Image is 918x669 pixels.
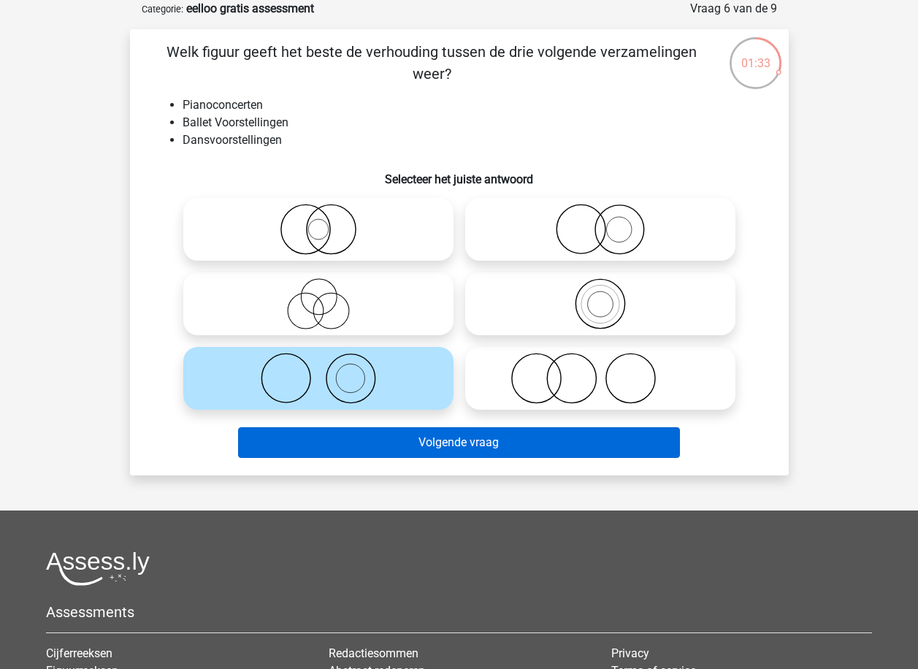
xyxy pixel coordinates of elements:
[46,603,872,621] h5: Assessments
[183,131,765,149] li: Dansvoorstellingen
[186,1,314,15] strong: eelloo gratis assessment
[142,4,183,15] small: Categorie:
[183,114,765,131] li: Ballet Voorstellingen
[183,96,765,114] li: Pianoconcerten
[153,161,765,186] h6: Selecteer het juiste antwoord
[728,36,783,72] div: 01:33
[329,646,418,660] a: Redactiesommen
[611,646,649,660] a: Privacy
[238,427,680,458] button: Volgende vraag
[153,41,711,85] p: Welk figuur geeft het beste de verhouding tussen de drie volgende verzamelingen weer?
[46,551,150,586] img: Assessly logo
[46,646,112,660] a: Cijferreeksen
